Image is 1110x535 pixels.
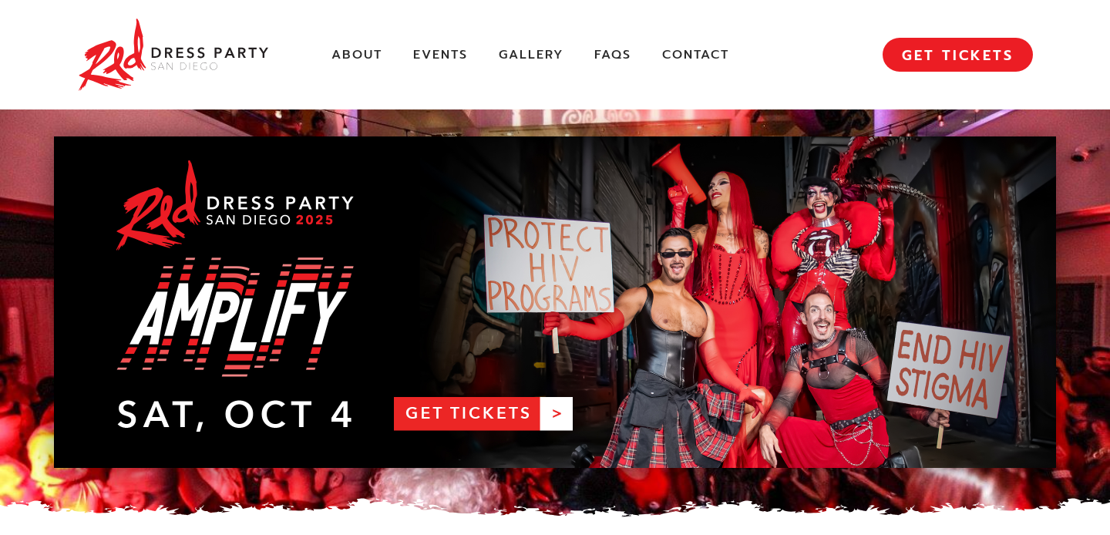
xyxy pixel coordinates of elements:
a: Contact [662,47,729,63]
img: Red Dress Party San Diego [77,15,270,94]
a: GET TICKETS [883,38,1033,72]
a: Events [413,47,468,63]
a: FAQs [594,47,631,63]
a: Gallery [499,47,563,63]
a: About [331,47,382,63]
